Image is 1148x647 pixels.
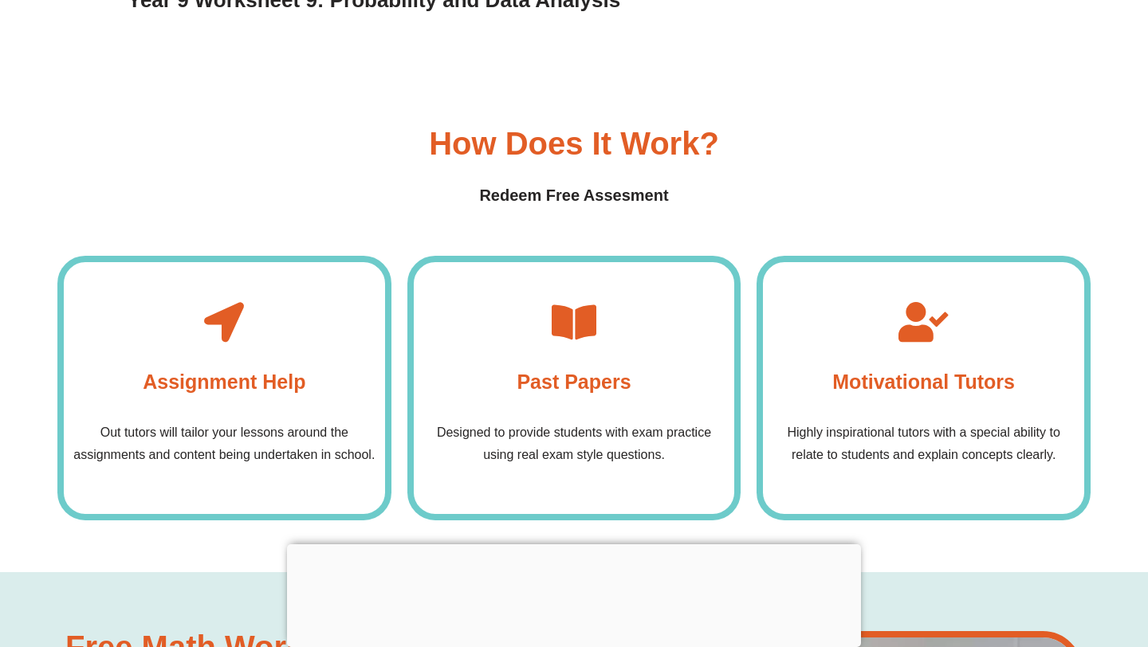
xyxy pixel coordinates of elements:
h4: Motivational Tutors [832,366,1015,398]
p: Highly inspirational tutors with a special ability to relate to students and explain concepts cle... [771,422,1076,466]
h4: Redeem Free Assesment [57,183,1091,208]
h4: Past Papers [517,366,631,398]
p: Out tutors will tailor your lessons around the assignments and content being undertaken in school. [72,422,377,466]
iframe: Chat Widget [875,467,1148,647]
h3: How Does it Work? [429,127,719,159]
h4: Assignment Help [143,366,305,398]
iframe: Advertisement [287,544,861,643]
p: Designed to provide students with exam practice using real exam style questions. [422,422,727,466]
